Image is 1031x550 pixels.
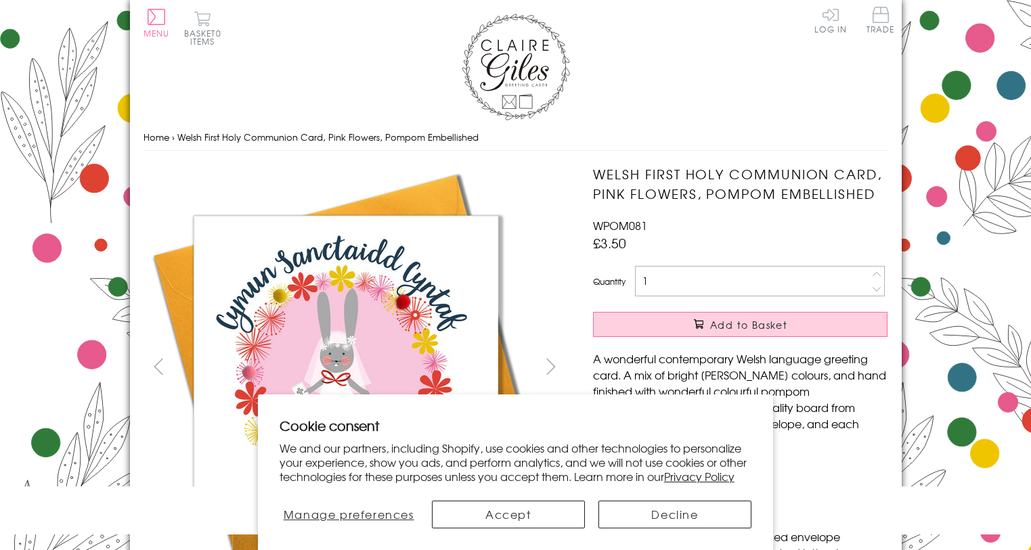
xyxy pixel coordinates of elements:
span: 0 items [190,27,221,47]
img: Claire Giles Greetings Cards [462,14,570,120]
button: Basket0 items [184,11,221,45]
nav: breadcrumbs [144,124,888,152]
span: WPOM081 [593,217,647,233]
h2: Cookie consent [280,416,752,435]
h1: Welsh First Holy Communion Card, Pink Flowers, Pompom Embellished [593,164,887,204]
span: › [172,131,175,143]
label: Quantity [593,275,626,288]
span: Add to Basket [710,318,787,331]
button: Accept [432,501,585,528]
a: Log In [814,7,847,33]
button: Decline [598,501,751,528]
p: We and our partners, including Shopify, use cookies and other technologies to personalize your ex... [280,441,752,483]
button: Add to Basket [593,312,887,337]
a: Trade [867,7,895,36]
span: Trade [867,7,895,33]
button: Manage preferences [280,501,418,528]
span: £3.50 [593,233,626,252]
a: Privacy Policy [664,468,734,484]
p: A wonderful contemporary Welsh language greeting card. A mix of bright [PERSON_NAME] colours, and... [593,350,887,448]
span: Welsh First Holy Communion Card, Pink Flowers, Pompom Embellished [177,131,479,143]
span: Menu [144,27,170,39]
button: next [535,351,566,382]
a: Home [144,131,169,143]
button: Menu [144,9,170,37]
span: Manage preferences [284,506,414,522]
button: prev [144,351,174,382]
